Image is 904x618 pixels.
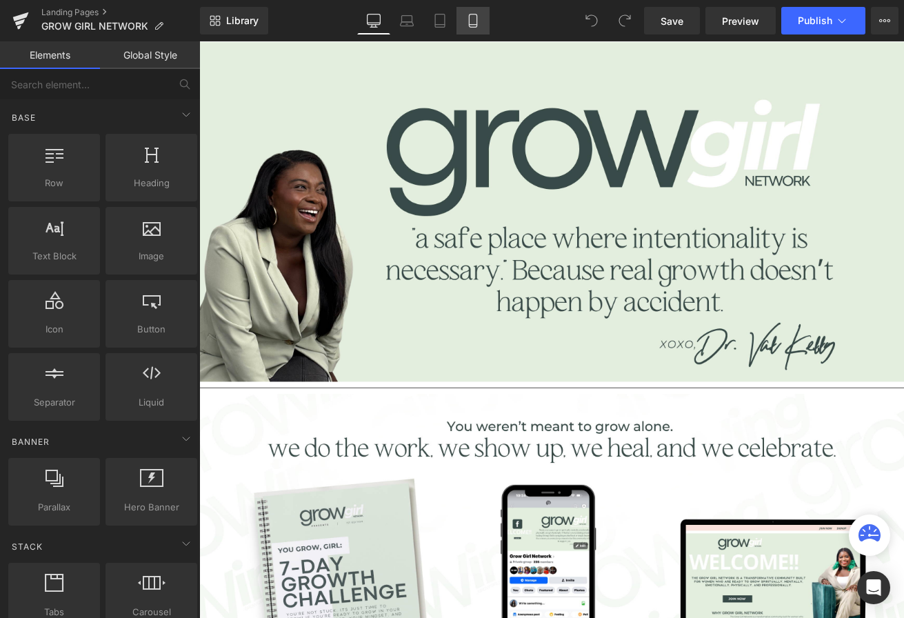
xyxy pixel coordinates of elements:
[110,176,193,190] span: Heading
[110,322,193,337] span: Button
[41,7,200,18] a: Landing Pages
[357,7,390,34] a: Desktop
[578,7,605,34] button: Undo
[10,111,37,124] span: Base
[12,322,96,337] span: Icon
[661,14,683,28] span: Save
[12,500,96,515] span: Parallax
[871,7,898,34] button: More
[110,249,193,263] span: Image
[10,540,44,553] span: Stack
[12,249,96,263] span: Text Block
[41,21,148,32] span: GROW GIRL NETWORK
[423,7,456,34] a: Tablet
[798,15,832,26] span: Publish
[10,435,51,448] span: Banner
[226,14,259,27] span: Library
[611,7,639,34] button: Redo
[200,7,268,34] a: New Library
[110,395,193,410] span: Liquid
[781,7,865,34] button: Publish
[857,571,890,604] div: Open Intercom Messenger
[722,14,759,28] span: Preview
[100,41,200,69] a: Global Style
[390,7,423,34] a: Laptop
[110,500,193,515] span: Hero Banner
[12,395,96,410] span: Separator
[705,7,776,34] a: Preview
[456,7,490,34] a: Mobile
[12,176,96,190] span: Row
